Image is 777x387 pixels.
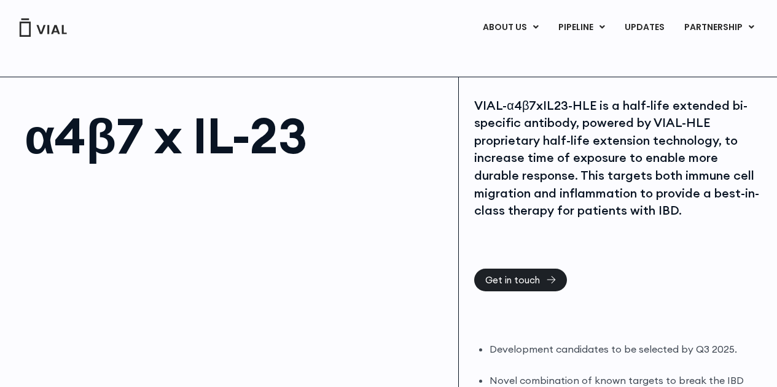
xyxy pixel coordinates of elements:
a: UPDATES [615,17,674,38]
a: Get in touch [474,269,567,291]
a: PARTNERSHIPMenu Toggle [674,17,764,38]
a: PIPELINEMenu Toggle [549,17,614,38]
img: Vial Logo [18,18,68,37]
div: VIAL-α4β7xIL23-HLE is a half-life extended bi-specific antibody, powered by VIAL-HLE proprietary ... [474,97,762,220]
a: ABOUT USMenu Toggle [473,17,548,38]
span: Get in touch [485,275,540,285]
h1: α4β7 x IL-23 [25,111,446,160]
li: Development candidates to be selected by Q3 2025. [490,342,762,356]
